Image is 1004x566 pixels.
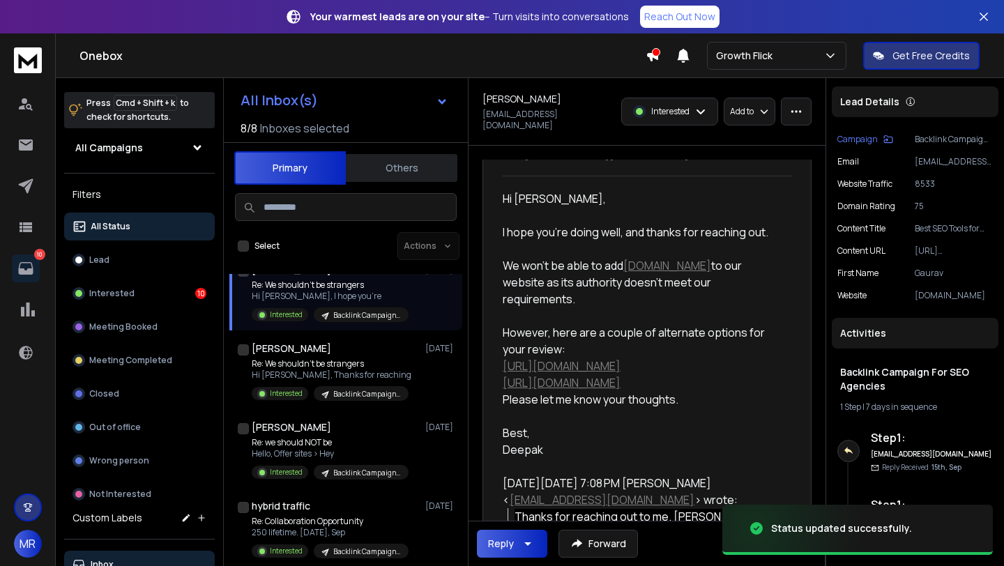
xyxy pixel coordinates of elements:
p: [URL][DOMAIN_NAME] [915,245,993,257]
p: Email [837,156,859,167]
p: Interested [270,546,303,556]
p: Add to [730,106,754,117]
p: Interested [270,309,303,320]
p: [DATE] [425,500,457,512]
p: Interested [89,288,135,299]
p: Meeting Completed [89,355,172,366]
button: Wrong person [64,447,215,475]
p: 10 [34,249,45,260]
h1: Onebox [79,47,646,64]
p: [DATE] [425,422,457,433]
button: Not Interested [64,480,215,508]
p: Interested [270,467,303,477]
p: Backlink Campaign For SEO Agencies [915,134,993,145]
p: Get Free Credits [892,49,970,63]
p: – Turn visits into conversations [310,10,629,24]
button: MR [14,530,42,558]
span: 7 days in sequence [866,401,937,413]
h1: [PERSON_NAME] [252,342,331,355]
span: 8 / 8 [241,120,257,137]
span: Cmd + Shift + k [114,95,177,111]
button: Campaign [837,134,893,145]
p: First Name [837,268,878,279]
p: [EMAIL_ADDRESS][DOMAIN_NAME] [915,156,993,167]
a: 10 [12,254,40,282]
h1: [PERSON_NAME] [252,420,331,434]
p: Campaign [837,134,878,145]
p: 75 [915,201,993,212]
p: All Status [91,221,130,232]
p: Lead [89,254,109,266]
button: Get Free Credits [863,42,980,70]
button: Others [346,153,457,183]
a: [URL][DOMAIN_NAME] [503,358,621,374]
button: Out of office [64,413,215,441]
p: website [837,290,867,301]
p: Best SEO Tools for Competitive Advantage | Attrock [915,223,993,234]
a: [DOMAIN_NAME] [623,258,711,273]
h1: Backlink Campaign For SEO Agencies [840,365,990,393]
p: Re: We shouldn't be strangers [252,280,409,291]
p: Content URL [837,245,885,257]
button: Primary [234,151,346,185]
button: Reply [477,530,547,558]
p: Backlink Campaign For SEO Agencies [333,389,400,399]
h6: [EMAIL_ADDRESS][DOMAIN_NAME] [871,449,993,459]
p: Meeting Booked [89,321,158,332]
p: Lead Details [840,95,899,109]
div: Reply [488,537,514,551]
p: Reply Received [882,462,961,473]
p: [DOMAIN_NAME] [915,290,993,301]
label: Select [254,240,280,252]
h1: [PERSON_NAME] [482,92,561,106]
div: Activities [832,318,998,349]
h3: Inboxes selected [260,120,349,137]
p: Hi [PERSON_NAME], I hope you're [252,291,409,302]
button: All Inbox(s) [229,86,459,114]
p: Out of office [89,422,141,433]
button: Interested10 [64,280,215,307]
p: Re: Collaboration Opportunity [252,516,409,527]
p: Wrong person [89,455,149,466]
p: Content Title [837,223,885,234]
h3: Filters [64,185,215,204]
div: [DATE][DATE] 7:08 PM [PERSON_NAME] < > wrote: [503,475,780,508]
h1: hybrid traffic [252,499,310,513]
p: Hi [PERSON_NAME], Thanks for reaching [252,369,411,381]
p: Re: we should NOT be [252,437,409,448]
button: Meeting Completed [64,346,215,374]
div: 10 [195,288,206,299]
p: 8533 [915,178,993,190]
h1: All Campaigns [75,141,143,155]
p: Backlink Campaign For SEO Agencies [333,546,400,557]
button: Forward [558,530,638,558]
span: Thanks for reaching out to me. [PERSON_NAME]. [515,509,766,524]
p: Closed [89,388,119,399]
p: 250 lifetime. [DATE], Sep [252,527,409,538]
img: logo [14,47,42,73]
a: [URL][DOMAIN_NAME] [503,375,621,390]
div: | [840,401,990,413]
span: 15th, Sep [931,462,961,472]
a: [EMAIL_ADDRESS][DOMAIN_NAME] [510,492,694,507]
button: All Status [64,213,215,240]
p: Website Traffic [837,178,892,190]
p: Backlink Campaign For SEO Agencies [333,468,400,478]
h1: All Inbox(s) [241,93,318,107]
p: Gaurav [915,268,993,279]
div: Status updated successfully. [771,521,912,535]
p: Re: We shouldn't be strangers [252,358,411,369]
p: Growth Flick [716,49,778,63]
button: Lead [64,246,215,274]
p: Interested [270,388,303,399]
span: 1 Step [840,401,861,413]
button: Closed [64,380,215,408]
h6: Step 1 : [871,429,993,446]
p: Press to check for shortcuts. [86,96,189,124]
button: Meeting Booked [64,313,215,341]
p: Reach Out Now [644,10,715,24]
p: [DATE] [425,343,457,354]
a: Reach Out Now [640,6,720,28]
div: Hi [PERSON_NAME], I hope you're doing well, and thanks for reaching out. We won’t be able to add ... [503,190,780,458]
